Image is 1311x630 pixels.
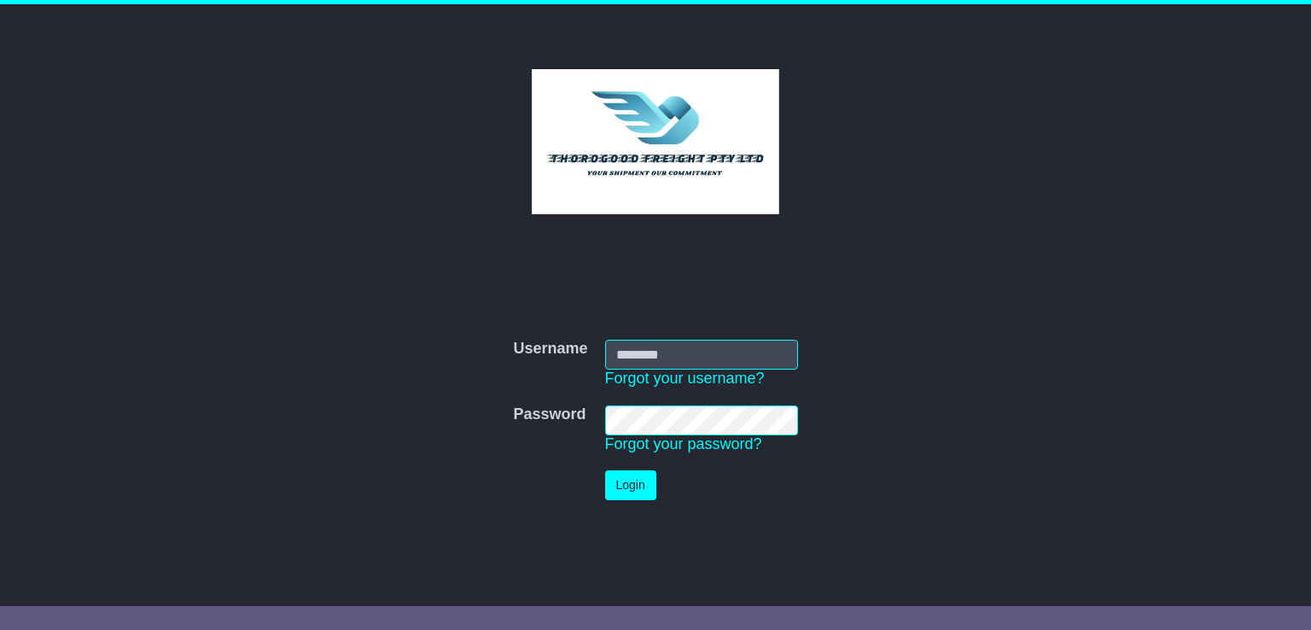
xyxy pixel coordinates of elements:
label: Password [513,405,586,424]
button: Login [605,470,656,500]
a: Forgot your username? [605,370,765,387]
a: Forgot your password? [605,435,762,452]
label: Username [513,340,587,359]
img: Thorogood Freight Pty Ltd [532,69,780,214]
